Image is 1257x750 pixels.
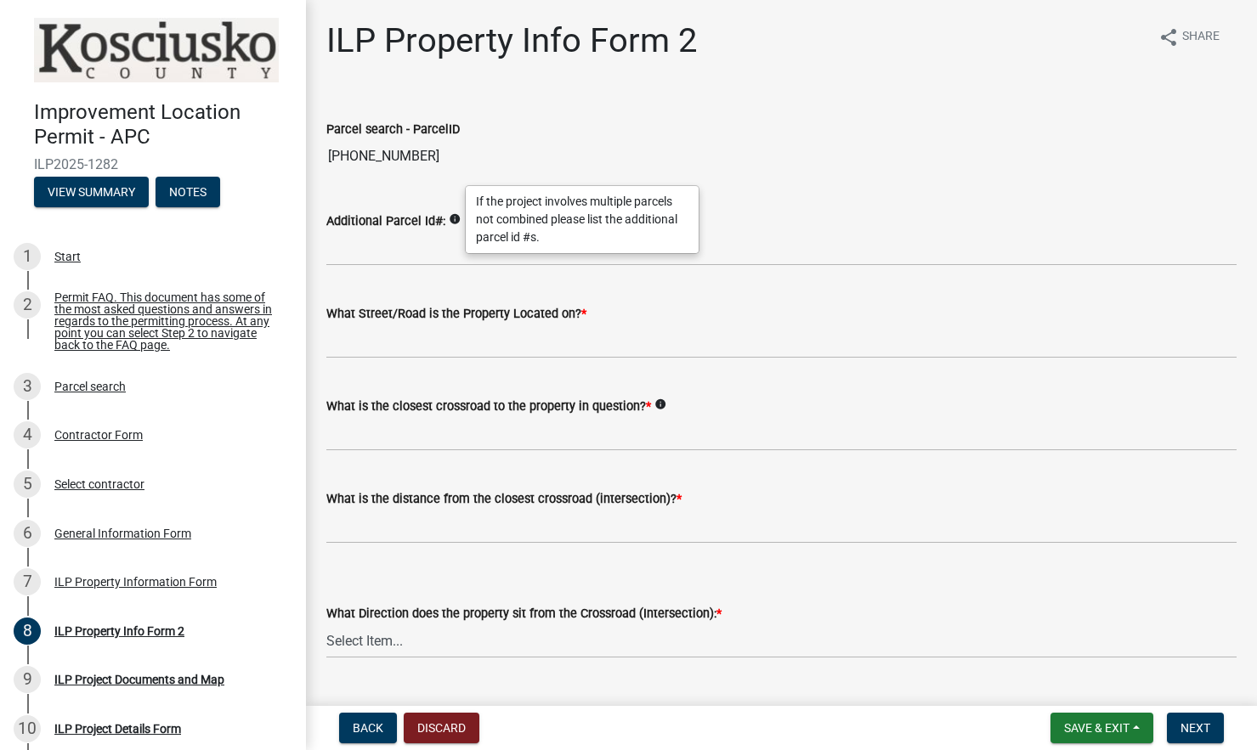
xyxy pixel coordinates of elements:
button: Back [339,713,397,743]
span: Share [1182,27,1220,48]
label: Additional Parcel Id#: [326,216,445,228]
h1: ILP Property Info Form 2 [326,20,697,61]
i: info [654,398,666,410]
div: 9 [14,666,41,693]
div: 3 [14,373,41,400]
button: View Summary [34,177,149,207]
div: 5 [14,471,41,498]
button: Discard [404,713,479,743]
h4: Improvement Location Permit - APC [34,100,292,149]
div: 2 [14,291,41,319]
div: 7 [14,568,41,595]
button: shareShare [1145,20,1233,54]
img: Kosciusko County, Indiana [34,18,279,82]
span: Save & Exit [1064,721,1130,735]
div: Select contractor [54,478,144,490]
div: Parcel search [54,381,126,392]
div: 10 [14,715,41,742]
div: ILP Project Documents and Map [54,674,224,685]
i: info [449,213,461,225]
div: If the project involves multiple parcels not combined please list the additional parcel id #s. [466,186,699,253]
label: What Street/Road is the Property Located on? [326,308,586,320]
div: ILP Project Details Form [54,723,181,735]
div: Permit FAQ. This document has some of the most asked questions and answers in regards to the perm... [54,291,279,351]
button: Notes [156,177,220,207]
div: Start [54,251,81,262]
label: Parcel search - ParcelID [326,124,460,136]
div: 1 [14,243,41,270]
label: What is the distance from the closest crossroad (intersection)? [326,493,682,505]
span: Back [353,721,383,735]
div: General Information Form [54,527,191,539]
i: share [1158,27,1179,48]
label: What is the closest crossroad to the property in question? [326,401,651,413]
span: Next [1181,721,1210,735]
div: Contractor Form [54,429,143,441]
div: 4 [14,421,41,448]
wm-modal-confirm: Summary [34,186,149,200]
div: ILP Property Information Form [54,576,217,588]
wm-modal-confirm: Notes [156,186,220,200]
div: 8 [14,617,41,645]
span: ILP2025-1282 [34,156,272,172]
div: ILP Property Info Form 2 [54,625,184,637]
div: 6 [14,520,41,547]
label: What Direction does the property sit from the Crossroad (Intersection): [326,608,722,620]
button: Save & Exit [1050,713,1153,743]
button: Next [1167,713,1224,743]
